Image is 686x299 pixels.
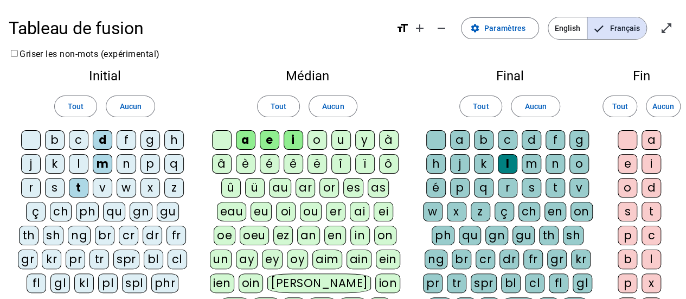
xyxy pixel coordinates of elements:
[355,130,375,150] div: y
[21,154,41,174] div: j
[474,130,493,150] div: b
[45,130,65,150] div: b
[296,178,315,198] div: ar
[642,273,661,293] div: x
[484,22,525,35] span: Paramètres
[602,96,637,117] button: Tout
[547,250,567,269] div: gr
[164,178,184,198] div: z
[89,250,109,269] div: tr
[140,154,160,174] div: p
[98,273,118,293] div: pl
[450,178,470,198] div: p
[312,250,342,269] div: aim
[9,49,160,59] label: Griser les non-mots (expérimental)
[476,250,495,269] div: cr
[221,178,241,198] div: û
[307,154,327,174] div: ë
[45,178,65,198] div: s
[21,178,41,198] div: r
[498,130,517,150] div: c
[117,154,136,174] div: n
[570,202,593,221] div: on
[426,178,446,198] div: é
[168,250,187,269] div: cl
[322,100,344,113] span: Aucun
[563,226,584,245] div: sh
[45,154,65,174] div: k
[300,202,322,221] div: ou
[459,226,481,245] div: qu
[652,100,674,113] span: Aucun
[214,226,235,245] div: oe
[409,17,431,39] button: Augmenter la taille de la police
[271,100,286,113] span: Tout
[76,202,99,221] div: ph
[240,226,269,245] div: oeu
[350,226,370,245] div: in
[522,130,541,150] div: d
[276,202,296,221] div: oi
[447,202,466,221] div: x
[544,202,566,221] div: en
[523,250,543,269] div: fr
[284,154,303,174] div: ê
[569,130,589,150] div: g
[19,226,39,245] div: th
[309,96,357,117] button: Aucun
[50,273,70,293] div: gl
[423,202,443,221] div: w
[452,250,471,269] div: br
[257,96,300,117] button: Tout
[618,154,637,174] div: e
[66,250,85,269] div: pr
[331,130,351,150] div: u
[431,17,452,39] button: Diminuer la taille de la police
[642,178,661,198] div: d
[106,96,155,117] button: Aucun
[43,226,63,245] div: sh
[164,130,184,150] div: h
[93,154,112,174] div: m
[450,154,470,174] div: j
[212,154,232,174] div: â
[284,130,303,150] div: i
[103,202,125,221] div: qu
[368,178,389,198] div: as
[210,250,232,269] div: un
[432,226,454,245] div: ph
[518,202,540,221] div: ch
[498,154,517,174] div: l
[236,250,258,269] div: ay
[512,226,535,245] div: gu
[573,273,592,293] div: gl
[459,96,502,117] button: Tout
[447,273,466,293] div: tr
[379,130,399,150] div: à
[618,178,637,198] div: o
[524,100,546,113] span: Aucun
[426,154,446,174] div: h
[548,17,587,39] span: English
[143,226,162,245] div: dr
[68,100,84,113] span: Tout
[117,178,136,198] div: w
[343,178,363,198] div: es
[140,130,160,150] div: g
[571,250,591,269] div: kr
[660,22,673,35] mat-icon: open_in_full
[130,202,152,221] div: gn
[546,130,565,150] div: f
[9,11,387,46] h1: Tableau de fusion
[495,202,514,221] div: ç
[245,178,265,198] div: ü
[93,130,112,150] div: d
[273,226,293,245] div: ez
[525,273,544,293] div: cl
[209,69,405,82] h2: Médian
[522,178,541,198] div: s
[548,17,647,40] mat-button-toggle-group: Language selection
[331,154,351,174] div: î
[140,178,160,198] div: x
[68,226,91,245] div: ng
